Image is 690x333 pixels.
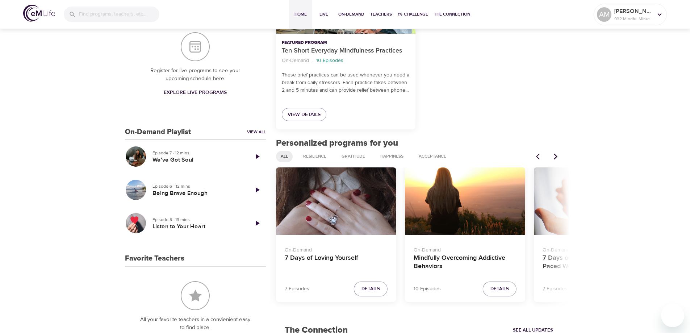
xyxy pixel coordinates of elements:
[152,190,243,197] h5: Being Brave Enough
[398,11,428,18] span: 1% Challenge
[483,282,517,296] button: Details
[285,254,388,271] h4: 7 Days of Loving Yourself
[276,153,292,159] span: All
[139,67,251,83] p: Register for live programs to see your upcoming schedule here.
[292,11,309,18] span: Home
[181,32,210,61] img: Your Live Schedule
[125,179,147,201] button: Being Brave Enough
[79,7,159,22] input: Find programs, teachers, etc...
[282,71,410,94] p: These brief practices can be used whenever you need a break from daily stressors. Each practice t...
[139,316,251,332] p: All your favorite teachers in a convienient easy to find place.
[248,148,266,165] a: Play Episode
[370,11,392,18] span: Teachers
[125,212,147,234] button: Listen to Your Heart
[285,285,309,293] p: 7 Episodes
[125,128,191,136] h3: On-Demand Playlist
[354,282,388,296] button: Details
[414,254,517,271] h4: Mindfully Overcoming Addictive Behaviors
[414,151,451,162] div: Acceptance
[597,7,611,22] div: AM
[543,254,645,271] h4: 7 Days of Slowing Down in a Fast-Paced World
[164,88,227,97] span: Explore Live Programs
[248,215,266,232] a: Play Episode
[312,56,313,66] li: ·
[282,56,410,66] nav: breadcrumb
[543,243,645,254] p: On-Demand
[614,16,653,22] p: 932 Mindful Minutes
[152,183,243,190] p: Episode 6 · 12 mins
[614,7,653,16] p: [PERSON_NAME]
[338,11,364,18] span: On-Demand
[414,243,517,254] p: On-Demand
[543,285,567,293] p: 7 Episodes
[285,243,388,254] p: On-Demand
[125,146,147,167] button: We've Got Soul
[247,129,266,135] a: View All
[152,223,243,230] h5: Listen to Your Heart
[299,153,331,159] span: Resilience
[23,5,55,22] img: logo
[282,108,326,121] a: View Details
[414,285,441,293] p: 10 Episodes
[661,304,684,327] iframe: Button to launch messaging window
[361,285,380,293] span: Details
[490,285,509,293] span: Details
[532,149,548,165] button: Previous items
[276,151,293,162] div: All
[282,57,309,64] p: On-Demand
[316,57,343,64] p: 10 Episodes
[376,153,408,159] span: Happiness
[152,216,243,223] p: Episode 5 · 13 mins
[152,150,243,156] p: Episode 7 · 12 mins
[337,151,370,162] div: Gratitude
[534,167,654,235] button: 7 Days of Slowing Down in a Fast-Paced World
[248,181,266,199] a: Play Episode
[282,39,410,46] p: Featured Program
[288,110,321,119] span: View Details
[298,151,331,162] div: Resilience
[276,167,396,235] button: 7 Days of Loving Yourself
[125,254,184,263] h3: Favorite Teachers
[434,11,470,18] span: The Connection
[548,149,564,165] button: Next items
[152,156,243,164] h5: We've Got Soul
[405,167,525,235] button: Mindfully Overcoming Addictive Behaviors
[181,281,210,310] img: Favorite Teachers
[282,46,410,56] p: Ten Short Everyday Mindfulness Practices
[276,138,564,149] h2: Personalized programs for you
[337,153,369,159] span: Gratitude
[414,153,451,159] span: Acceptance
[161,86,230,99] a: Explore Live Programs
[315,11,333,18] span: Live
[376,151,408,162] div: Happiness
